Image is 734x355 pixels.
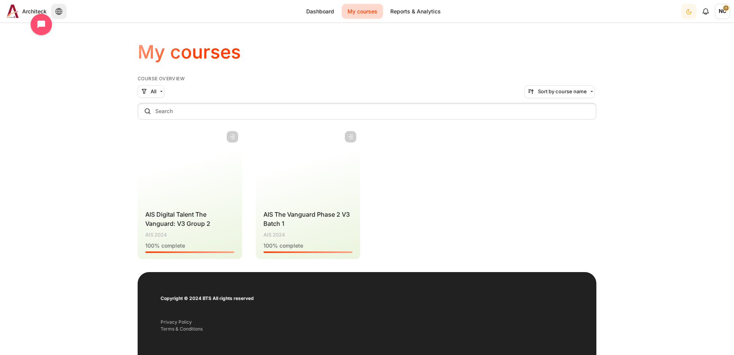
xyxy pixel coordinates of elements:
span: 100 [145,242,154,249]
a: Dashboard [300,4,340,19]
span: AIS 2024 [263,231,285,239]
strong: Copyright © 2024 BTS All rights reserved [161,295,254,301]
a: Architeck Architeck [4,5,47,18]
span: Architeck [22,7,47,15]
a: My courses [342,4,383,19]
a: Terms & Conditions [161,326,203,332]
div: Show notification window with no new notifications [698,4,713,19]
a: AIS Digital Talent The Vanguard: V3 Group 2 [145,211,210,227]
a: User menu [715,4,730,19]
h5: Course overview [138,76,596,82]
img: Architeck [7,5,19,18]
a: Reports & Analytics [385,4,447,19]
div: % complete [145,242,234,250]
div: % complete [263,242,352,250]
span: 100 [263,242,273,249]
button: Sorting drop-down menu [524,85,595,98]
div: Dark Mode [682,3,696,19]
span: NC [715,4,730,19]
button: Grouping drop-down menu [138,85,164,98]
div: Course overview controls [138,85,596,121]
span: All [151,88,156,96]
input: Search [138,103,596,120]
h1: My courses [138,40,241,64]
a: AIS The Vanguard Phase 2 V3 Batch 1 [263,211,350,227]
button: Light Mode Dark Mode [681,4,697,19]
a: Privacy Policy [161,319,192,325]
button: Languages [51,4,67,19]
span: Sort by course name [538,88,587,96]
span: AIS 2024 [145,231,167,239]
